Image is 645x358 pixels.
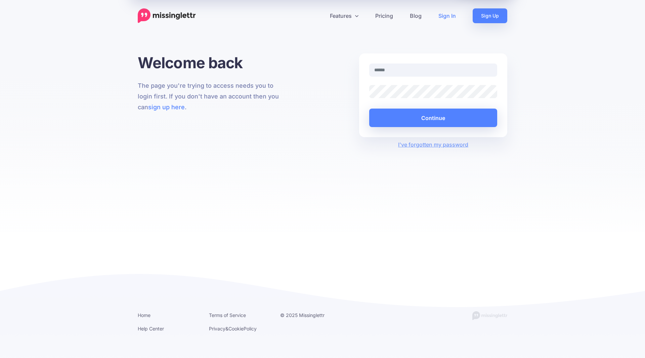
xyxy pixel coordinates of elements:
[138,312,150,318] a: Home
[430,8,464,23] a: Sign In
[369,109,497,127] button: Continue
[148,104,185,111] a: sign up here
[280,311,341,319] li: © 2025 Missinglettr
[473,8,507,23] a: Sign Up
[321,8,367,23] a: Features
[138,80,286,113] p: The page you're trying to access needs you to login first. If you don't have an account then you ...
[209,312,246,318] a: Terms of Service
[209,324,270,333] li: & Policy
[138,53,286,72] h1: Welcome back
[398,141,468,148] a: I've forgotten my password
[209,326,225,331] a: Privacy
[401,8,430,23] a: Blog
[367,8,401,23] a: Pricing
[228,326,244,331] a: Cookie
[138,326,164,331] a: Help Center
